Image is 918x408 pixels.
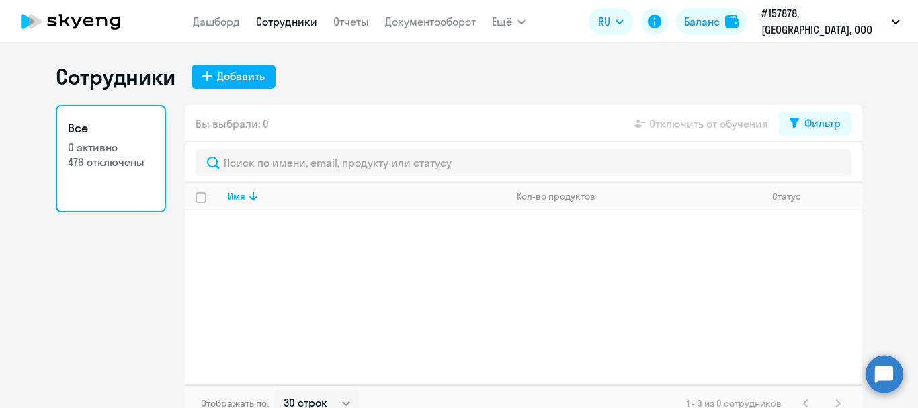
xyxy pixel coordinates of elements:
span: RU [598,13,610,30]
span: Вы выбрали: 0 [196,116,269,132]
button: Добавить [192,65,276,89]
div: Статус [772,190,862,202]
p: 0 активно [68,140,154,155]
button: Балансbalance [676,8,747,35]
div: Статус [772,190,801,202]
div: Баланс [684,13,720,30]
input: Поиск по имени, email, продукту или статусу [196,149,851,176]
a: Все0 активно476 отключены [56,105,166,212]
a: Сотрудники [256,15,317,28]
div: Кол-во продуктов [517,190,595,202]
a: Документооборот [385,15,476,28]
h1: Сотрудники [56,63,175,90]
div: Фильтр [804,115,841,131]
div: Имя [228,190,245,202]
button: RU [589,8,633,35]
button: Ещё [492,8,526,35]
h3: Все [68,120,154,137]
span: Ещё [492,13,512,30]
a: Отчеты [333,15,369,28]
div: Кол-во продуктов [517,190,761,202]
img: balance [725,15,739,28]
div: Добавить [217,68,265,84]
button: #157878, [GEOGRAPHIC_DATA], ООО [755,5,907,38]
button: Фильтр [779,112,851,136]
p: 476 отключены [68,155,154,169]
p: #157878, [GEOGRAPHIC_DATA], ООО [761,5,886,38]
div: Имя [228,190,505,202]
a: Дашборд [193,15,240,28]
